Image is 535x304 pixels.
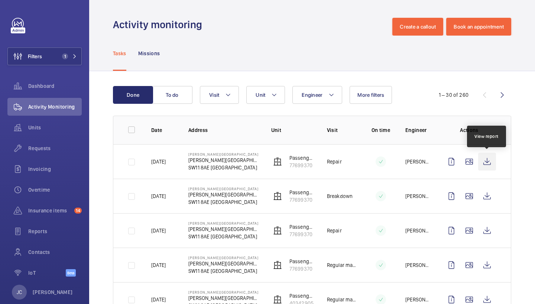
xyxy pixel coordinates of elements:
span: Reports [28,228,82,235]
button: Unit [246,86,285,104]
p: [PERSON_NAME] [405,158,431,165]
p: Unit [271,126,315,134]
p: SW11 8AE [GEOGRAPHIC_DATA] [188,233,259,240]
p: [PERSON_NAME][GEOGRAPHIC_DATA] [188,186,259,191]
span: Beta [66,269,76,277]
button: Engineer [292,86,342,104]
p: Breakdown [327,192,353,200]
p: SW11 8AE [GEOGRAPHIC_DATA] [188,198,259,206]
img: elevator.svg [273,192,282,201]
p: [PERSON_NAME] [405,227,431,234]
p: JC [17,288,22,296]
span: 1 [62,53,68,59]
p: [PERSON_NAME][GEOGRAPHIC_DATA] [188,290,259,294]
p: [DATE] [151,227,166,234]
p: Actions [442,126,496,134]
span: Filters [28,53,42,60]
button: To do [152,86,192,104]
p: Passenger Lift 1 - Guest Lift 1 [289,292,315,300]
span: 14 [74,208,82,214]
p: [PERSON_NAME][GEOGRAPHIC_DATA] [188,255,259,260]
span: More filters [357,92,384,98]
h1: Activity monitoring [113,18,207,32]
p: SW11 8AE [GEOGRAPHIC_DATA] [188,267,259,275]
p: Regular maintenance [327,261,356,269]
p: On time [368,126,393,134]
p: Address [188,126,259,134]
span: Unit [256,92,265,98]
p: [DATE] [151,261,166,269]
button: More filters [350,86,392,104]
button: Book an appointment [446,18,511,36]
div: 1 – 30 of 260 [439,91,468,99]
div: View report [474,133,499,140]
span: Insurance items [28,207,71,214]
span: Engineer [302,92,322,98]
span: IoT [28,269,66,277]
p: Missions [138,50,160,57]
p: 77699370 [289,231,315,238]
p: Repair [327,158,342,165]
p: 77699370 [289,265,315,272]
img: elevator.svg [273,261,282,270]
p: Passenger Lift 2 - Guest Lift Middle [289,258,315,265]
span: Invoicing [28,165,82,173]
p: [DATE] [151,192,166,200]
p: [PERSON_NAME][GEOGRAPHIC_DATA] [188,294,259,302]
p: Date [151,126,176,134]
p: 77699370 [289,162,315,169]
p: [PERSON_NAME] [33,288,73,296]
p: [PERSON_NAME][GEOGRAPHIC_DATA] [188,156,259,164]
span: Visit [209,92,219,98]
p: SW11 8AE [GEOGRAPHIC_DATA] [188,164,259,171]
p: [PERSON_NAME] [405,261,431,269]
img: elevator.svg [273,157,282,166]
img: elevator.svg [273,226,282,235]
p: [PERSON_NAME][GEOGRAPHIC_DATA] [188,152,259,156]
button: Done [113,86,153,104]
p: [PERSON_NAME][GEOGRAPHIC_DATA] [188,225,259,233]
p: Regular maintenance [327,296,356,303]
p: [PERSON_NAME][GEOGRAPHIC_DATA] [188,221,259,225]
p: Tasks [113,50,126,57]
button: Filters1 [7,47,82,65]
p: Visit [327,126,356,134]
span: Requests [28,145,82,152]
p: [DATE] [151,158,166,165]
span: Dashboard [28,82,82,90]
p: [DATE] [151,296,166,303]
p: 77699370 [289,196,315,204]
p: [PERSON_NAME] [405,296,431,303]
p: [PERSON_NAME] [405,192,431,200]
button: Create a callout [392,18,443,36]
button: Visit [200,86,239,104]
p: Passenger Lift 2 - Guest Lift Middle [289,223,315,231]
p: [PERSON_NAME][GEOGRAPHIC_DATA] [188,260,259,267]
span: Contacts [28,248,82,256]
img: elevator.svg [273,295,282,304]
p: [PERSON_NAME][GEOGRAPHIC_DATA] [188,191,259,198]
span: Overtime [28,186,82,194]
p: Engineer [405,126,431,134]
span: Activity Monitoring [28,103,82,110]
p: Passenger Lift 2 - Guest Lift Middle [289,154,315,162]
p: Passenger Lift 2 - Guest Lift Middle [289,189,315,196]
span: Units [28,124,82,131]
p: Repair [327,227,342,234]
